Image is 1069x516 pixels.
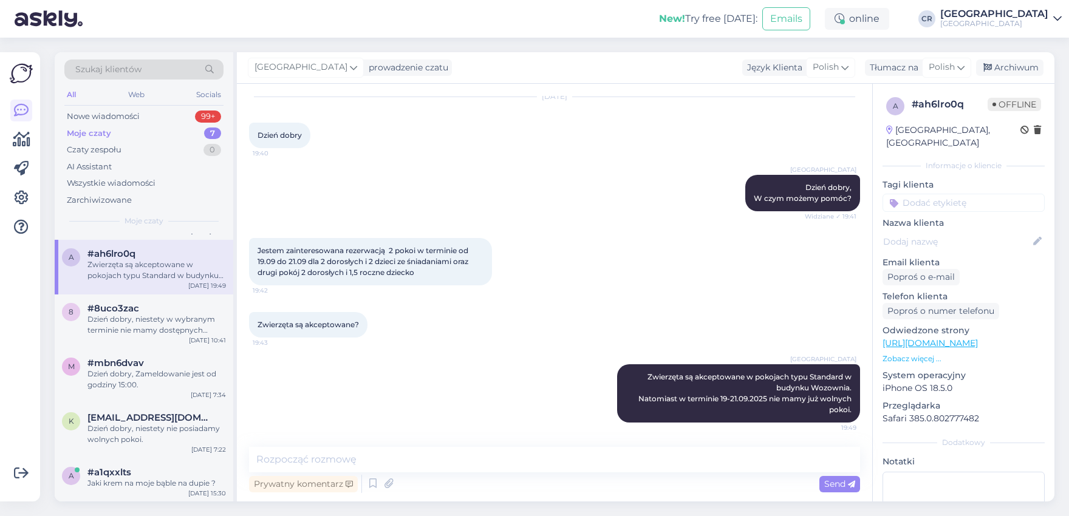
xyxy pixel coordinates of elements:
[883,324,1045,337] p: Odwiedzone strony
[976,59,1043,76] div: Archiwum
[203,144,221,156] div: 0
[67,110,140,123] div: Nowe wiadomości
[883,178,1045,191] p: Tagi klienta
[824,478,855,489] span: Send
[762,7,810,30] button: Emails
[87,248,135,259] span: #ah6lro0q
[87,314,226,336] div: Dzień dobry, niestety w wybranym terminie nie mamy dostępnych apartamentów. Wolne apartamenty mam...
[87,259,226,281] div: Zwierzęta są akceptowane w pokojach typu Standard w budynku Wozownia. Natomiast w terminie 19-21....
[790,165,856,174] span: [GEOGRAPHIC_DATA]
[67,194,132,206] div: Zarchiwizowane
[126,87,147,103] div: Web
[893,101,898,110] span: a
[188,281,226,290] div: [DATE] 19:49
[87,412,214,423] span: kamlot@onet.eu
[940,19,1048,29] div: [GEOGRAPHIC_DATA]
[253,286,298,295] span: 19:42
[790,355,856,364] span: [GEOGRAPHIC_DATA]
[813,61,839,74] span: Polish
[194,87,224,103] div: Socials
[249,91,860,102] div: [DATE]
[883,353,1045,364] p: Zobacz więcej ...
[10,62,33,85] img: Askly Logo
[67,127,111,140] div: Moje czaty
[883,256,1045,269] p: Email klienta
[742,61,802,74] div: Język Klienta
[204,127,221,140] div: 7
[249,476,358,492] div: Prywatny komentarz
[883,235,1031,248] input: Dodaj nazwę
[69,307,73,316] span: 8
[918,10,935,27] div: CR
[883,412,1045,425] p: Safari 385.0.802777482
[75,63,142,76] span: Szukaj klientów
[865,61,918,74] div: Tłumacz na
[883,399,1045,412] p: Przeglądarka
[659,13,685,24] b: New!
[67,177,155,189] div: Wszystkie wiadomości
[659,12,757,26] div: Try free [DATE]:
[64,87,78,103] div: All
[883,269,960,285] div: Poproś o e-mail
[883,455,1045,468] p: Notatki
[883,160,1045,171] div: Informacje o kliencie
[125,216,163,226] span: Moje czaty
[87,368,226,390] div: Dzień dobry, Zameldowanie jest od godziny 15:00.
[638,372,853,414] span: Zwierzęta są akceptowane w pokojach typu Standard w budynku Wozownia. Natomiast w terminie 19-21....
[67,161,112,173] div: AI Assistant
[189,336,226,345] div: [DATE] 10:41
[825,8,889,30] div: online
[87,303,139,314] span: #8uco3zac
[883,194,1045,212] input: Dodać etykietę
[929,61,955,74] span: Polish
[805,212,856,221] span: Widziane ✓ 19:41
[883,303,999,319] div: Poproś o numer telefonu
[883,369,1045,382] p: System operacyjny
[87,478,226,489] div: Jaki krem na moje bąble na dupie ?
[883,217,1045,229] p: Nazwa klienta
[191,390,226,399] div: [DATE] 7:34
[87,358,144,368] span: #mbn6dvav
[883,338,978,348] a: [URL][DOMAIN_NAME]
[69,253,74,262] span: a
[253,338,298,347] span: 19:43
[258,131,302,140] span: Dzień dobry
[912,97,988,112] div: # ah6lro0q
[364,61,448,74] div: prowadzenie czatu
[195,110,221,123] div: 99+
[254,61,347,74] span: [GEOGRAPHIC_DATA]
[253,149,298,158] span: 19:40
[87,467,131,478] span: #a1qxxlts
[940,9,1062,29] a: [GEOGRAPHIC_DATA][GEOGRAPHIC_DATA]
[191,445,226,454] div: [DATE] 7:22
[883,382,1045,395] p: iPhone OS 18.5.0
[188,489,226,498] div: [DATE] 15:30
[988,98,1041,111] span: Offline
[883,290,1045,303] p: Telefon klienta
[69,416,74,426] span: k
[87,423,226,445] div: Dzień dobry, niestety nie posiadamy wolnych pokoi.
[69,471,74,480] span: a
[67,144,121,156] div: Czaty zespołu
[68,362,75,371] span: m
[258,246,470,277] span: Jestem zainteresowana rezerwacją 2 pokoi w terminie od 19.09 do 21.09 dla 2 dorosłych i 2 dzieci ...
[886,124,1020,149] div: [GEOGRAPHIC_DATA], [GEOGRAPHIC_DATA]
[883,437,1045,448] div: Dodatkowy
[258,320,359,329] span: Zwierzęta są akceptowane?
[940,9,1048,19] div: [GEOGRAPHIC_DATA]
[811,423,856,432] span: 19:49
